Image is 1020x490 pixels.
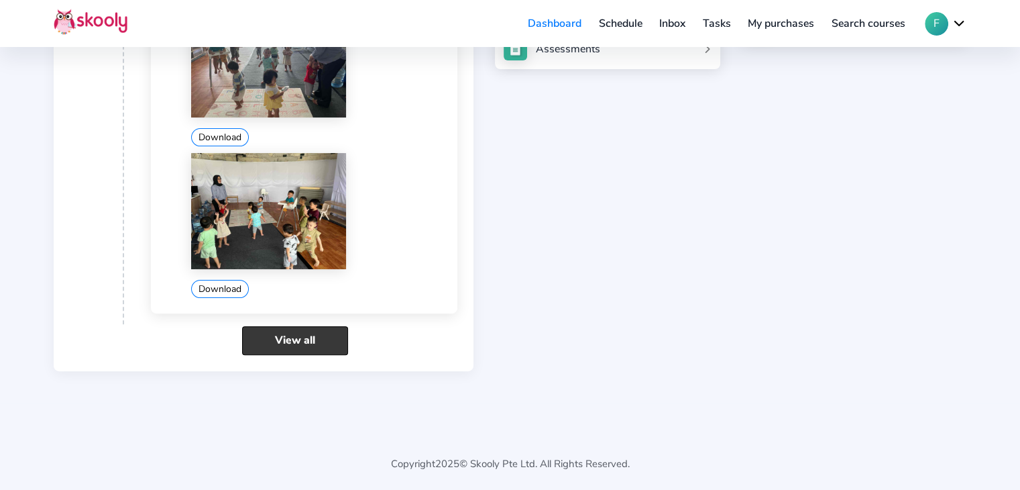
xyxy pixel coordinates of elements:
a: Assessments [504,37,712,60]
img: 202412070841063750924647068475104802108682963943202509220314073589286815549289.jpg [191,1,345,117]
button: Download [191,128,249,146]
img: 202412070841063750924647068475104802108682963943202509220314102957888129716605.jpg [191,153,345,269]
a: Tasks [694,13,740,34]
a: Schedule [590,13,651,34]
a: Dashboard [519,13,590,34]
div: Assessments [536,42,600,56]
span: 2025 [435,457,459,471]
a: Inbox [650,13,694,34]
img: Skooly [54,9,127,35]
a: Search courses [823,13,914,34]
img: assessments.jpg [504,37,527,60]
button: Download [191,280,249,298]
a: View all [242,326,348,355]
button: Fchevron down outline [925,12,966,36]
a: My purchases [739,13,823,34]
